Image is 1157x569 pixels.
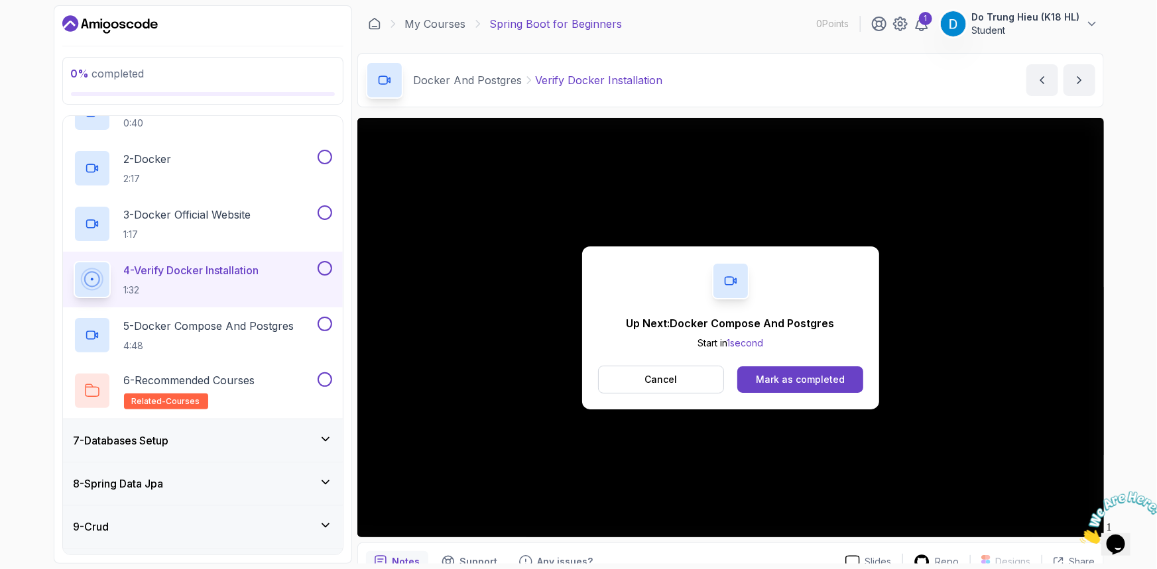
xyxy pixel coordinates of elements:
a: 1 [914,16,930,32]
iframe: 4 - Verify Docker Installation [357,118,1104,537]
p: Designs [996,555,1031,568]
p: Repo [936,555,959,568]
p: 4:48 [124,339,294,352]
button: Mark as completed [737,366,863,393]
p: Docker And Postgres [414,72,522,88]
a: Dashboard [62,14,158,35]
p: 5 - Docker Compose And Postgres [124,318,294,334]
span: 1 second [727,337,763,348]
button: 3-Docker Official Website1:17 [74,205,332,242]
p: Any issues? [538,555,593,568]
button: next content [1064,64,1095,96]
button: Share [1042,555,1095,568]
h3: 9 - Crud [74,519,109,535]
button: 9-Crud [63,505,343,548]
p: 2:17 [124,172,172,185]
p: 6 - Recommended Courses [124,372,255,388]
button: 5-Docker Compose And Postgres4:48 [74,317,332,354]
button: user profile imageDo Trung Hieu (K18 HL)Student [940,11,1099,37]
div: 1 [919,12,932,25]
button: 8-Spring Data Jpa [63,462,343,505]
h3: 8 - Spring Data Jpa [74,476,164,491]
p: Notes [393,555,420,568]
p: Spring Boot for Beginners [490,16,623,32]
span: 1 [5,5,11,17]
p: 2 - Docker [124,151,172,167]
p: 0 Points [817,17,849,30]
p: Student [972,24,1080,37]
span: 0 % [71,67,90,80]
p: 1:32 [124,284,259,297]
h3: 7 - Databases Setup [74,433,169,448]
p: Cancel [644,373,677,386]
p: 0:40 [124,117,158,130]
button: previous content [1026,64,1058,96]
button: 6-Recommended Coursesrelated-courses [74,372,332,409]
p: Start in [627,336,835,350]
p: 1:17 [124,228,251,241]
a: My Courses [405,16,466,32]
button: 2-Docker2:17 [74,150,332,187]
span: completed [71,67,145,80]
button: Cancel [598,366,725,393]
p: Verify Docker Installation [536,72,663,88]
p: Slides [865,555,892,568]
span: related-courses [132,396,200,407]
button: 7-Databases Setup [63,419,343,462]
p: Up Next: Docker Compose And Postgres [627,315,835,331]
p: Share [1069,555,1095,568]
img: user profile image [941,11,966,36]
p: 3 - Docker Official Website [124,207,251,223]
a: Dashboard [368,17,381,30]
p: Do Trung Hieu (K18 HL) [972,11,1080,24]
img: Chat attention grabber [5,5,88,58]
a: Slides [835,555,902,569]
p: 4 - Verify Docker Installation [124,262,259,278]
button: 4-Verify Docker Installation1:32 [74,261,332,298]
p: Support [460,555,498,568]
iframe: chat widget [1075,486,1157,549]
div: Mark as completed [756,373,845,386]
